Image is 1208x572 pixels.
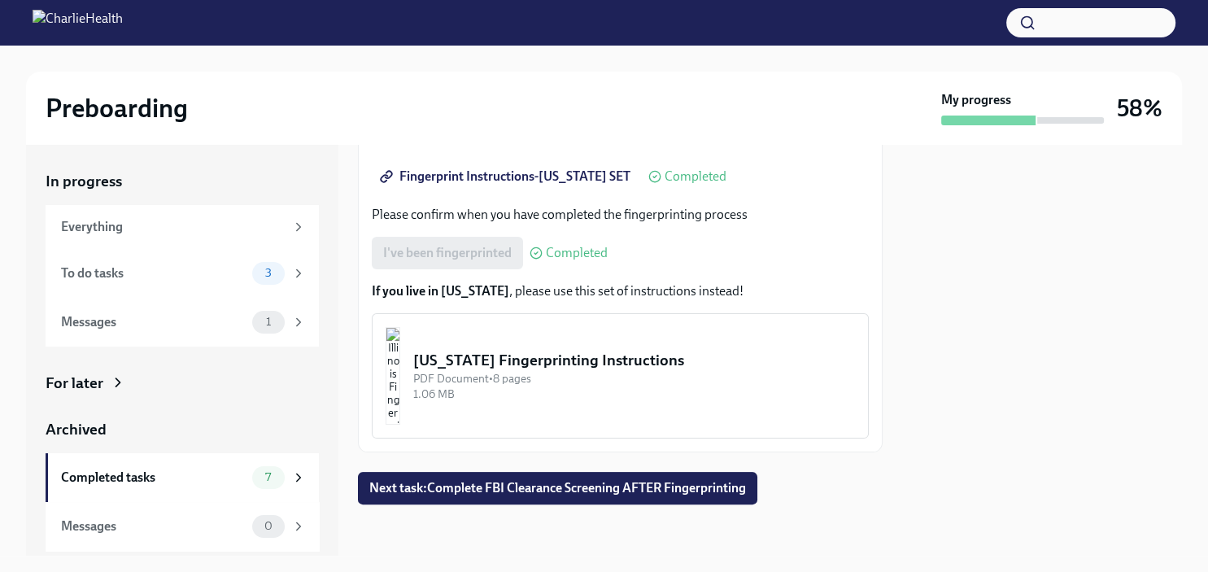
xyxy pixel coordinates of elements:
[46,373,103,394] div: For later
[372,283,509,299] strong: If you live in [US_STATE]
[46,298,319,347] a: Messages1
[46,373,319,394] a: For later
[61,264,246,282] div: To do tasks
[372,282,869,300] p: , please use this set of instructions instead!
[369,480,746,496] span: Next task : Complete FBI Clearance Screening AFTER Fingerprinting
[46,92,188,124] h2: Preboarding
[546,247,608,260] span: Completed
[46,171,319,192] a: In progress
[383,168,630,185] span: Fingerprint Instructions-[US_STATE] SET
[372,206,869,224] p: Please confirm when you have completed the fingerprinting process
[46,502,319,551] a: Messages0
[33,10,123,36] img: CharlieHealth
[413,386,855,402] div: 1.06 MB
[255,267,281,279] span: 3
[941,91,1011,109] strong: My progress
[413,371,855,386] div: PDF Document • 8 pages
[46,419,319,440] a: Archived
[665,170,726,183] span: Completed
[46,249,319,298] a: To do tasks3
[413,350,855,371] div: [US_STATE] Fingerprinting Instructions
[46,205,319,249] a: Everything
[372,160,642,193] a: Fingerprint Instructions-[US_STATE] SET
[61,313,246,331] div: Messages
[255,471,281,483] span: 7
[386,327,400,425] img: Illinois Fingerprinting Instructions
[372,313,869,439] button: [US_STATE] Fingerprinting InstructionsPDF Document•8 pages1.06 MB
[61,469,246,487] div: Completed tasks
[1117,94,1162,123] h3: 58%
[61,517,246,535] div: Messages
[61,218,285,236] div: Everything
[46,453,319,502] a: Completed tasks7
[358,472,757,504] button: Next task:Complete FBI Clearance Screening AFTER Fingerprinting
[256,316,281,328] span: 1
[255,520,282,532] span: 0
